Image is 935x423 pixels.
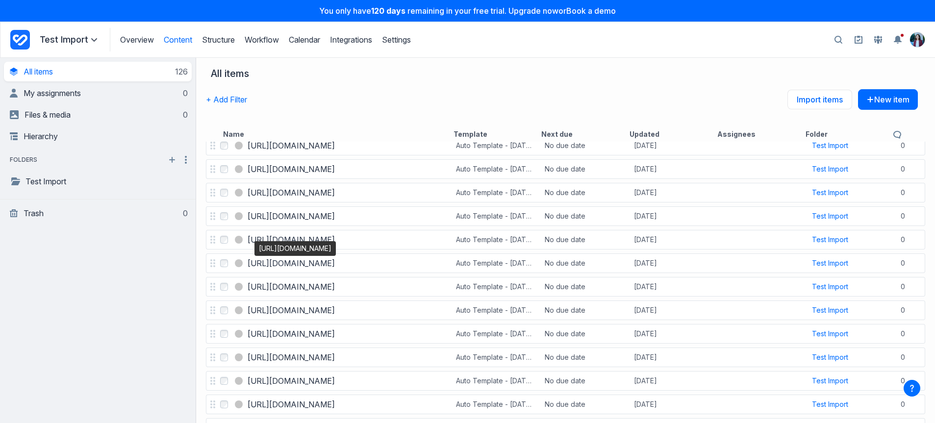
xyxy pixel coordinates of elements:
div: No due date [545,376,585,386]
span: Files & media [25,110,71,120]
a: Hierarchy [10,126,188,146]
span: [URL][DOMAIN_NAME] [248,328,335,340]
div: Test Import [812,282,848,292]
button: New item [858,89,918,110]
a: [URL][DOMAIN_NAME] [248,281,335,293]
button: Open search [830,31,847,49]
a: [URL][DOMAIN_NAME] [248,187,335,199]
a: [URL][DOMAIN_NAME] [248,234,335,246]
div: All items [211,68,254,79]
div: Test Import [812,258,848,268]
div: No due date [545,329,585,339]
summary: View profile menu [910,32,925,48]
span: folders [4,155,43,165]
img: Your avatar [910,32,925,47]
span: [URL][DOMAIN_NAME] [248,351,335,363]
a: Content [164,35,192,45]
span: [DATE] [634,329,657,339]
span: [DATE] [634,188,657,198]
span: [DATE] [634,164,657,174]
span: [DATE] [634,211,657,221]
a: [URL][DOMAIN_NAME] [248,398,335,410]
a: Import items [787,90,852,109]
a: Test Import [812,352,848,362]
a: [URL][DOMAIN_NAME] [248,304,335,316]
span: [DATE] [634,282,657,292]
a: Test Import [812,235,848,245]
a: [URL][DOMAIN_NAME] [248,375,335,387]
a: Test Import [812,399,848,409]
a: Project Dashboard [10,28,30,51]
a: [URL][DOMAIN_NAME] [248,140,335,151]
a: Test Import [812,329,848,339]
div: No due date [545,141,585,150]
a: People and Groups [870,32,886,48]
a: Settings [382,35,411,45]
a: Test Import [812,305,848,315]
p: You only have remaining in your free trial. Upgrade now or Book a demo [6,6,929,16]
a: My assignments0 [10,83,188,103]
button: Next due [541,129,573,139]
span: [DATE] [634,376,657,386]
a: [URL][DOMAIN_NAME] [248,210,335,222]
a: Test Import [812,164,848,174]
button: Folder [806,129,828,139]
a: Trash0 [10,203,188,223]
button: + Add Filter [206,89,247,110]
div: 0 [181,88,188,98]
span: [DATE] [634,352,657,362]
div: No due date [545,188,585,198]
div: No due date [545,352,585,362]
span: [DATE] [634,258,657,268]
div: No due date [545,235,585,245]
a: Test Import [812,141,848,150]
span: [DATE] [634,235,657,245]
span: [DATE] [634,141,657,150]
a: Test Import [812,188,848,198]
a: [URL][DOMAIN_NAME] [248,163,335,175]
a: Overview [120,35,154,45]
a: Calendar [289,35,320,45]
button: More folder actions [180,154,192,166]
a: Test Import [812,211,848,221]
strong: 120 days [371,6,405,16]
div: 0 [181,208,188,218]
a: Files & media0 [10,105,188,124]
button: Template [454,129,487,139]
h3: [URL][DOMAIN_NAME] [248,257,335,269]
span: [DATE] [634,399,657,409]
div: No due date [545,164,585,174]
div: No due date [545,282,585,292]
